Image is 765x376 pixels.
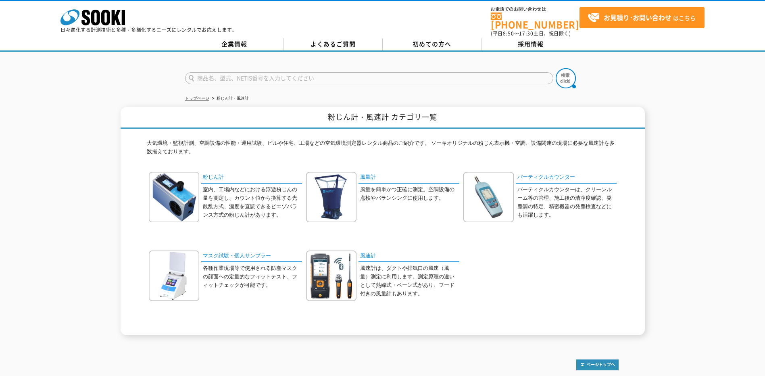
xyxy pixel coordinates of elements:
[185,38,284,50] a: 企業情報
[203,264,302,289] p: 各種作業現場等で使用される防塵マスクの顔面への定量的なフィットテスト、フィットチェックが可能です。
[359,172,459,184] a: 風量計
[185,96,209,100] a: トップページ
[588,12,696,24] span: はこちら
[516,172,617,184] a: パーティクルカウンター
[491,30,571,37] span: (平日 ～ 土日、祝日除く)
[517,186,617,219] p: バーティクルカウンターは、クリーンルーム等の管理、施工後の清浄度確認、発塵源の特定、精密機器の発塵検査などにも活躍します。
[149,172,199,222] img: 粉じん計
[211,94,249,103] li: 粉じん計・風速計
[360,186,459,203] p: 風量を簡単かつ正確に測定。空調設備の点検やバランシングに使用します。
[413,40,451,48] span: 初めての方へ
[60,27,237,32] p: 日々進化する計測技術と多種・多様化するニーズにレンタルでお応えします。
[556,68,576,88] img: btn_search.png
[383,38,482,50] a: 初めての方へ
[306,251,356,301] img: 風速計
[149,251,199,301] img: マスク試験・個人サンプラー
[491,7,579,12] span: お電話でのお問い合わせは
[463,172,514,222] img: パーティクルカウンター
[576,359,619,370] img: トップページへ
[185,72,553,84] input: 商品名、型式、NETIS番号を入力してください
[121,107,645,129] h1: 粉じん計・風速計 カテゴリ一覧
[579,7,705,28] a: お見積り･お問い合わせはこちら
[284,38,383,50] a: よくあるご質問
[503,30,514,37] span: 8:50
[201,172,302,184] a: 粉じん計
[306,172,356,222] img: 風量計
[491,13,579,29] a: [PHONE_NUMBER]
[360,264,459,298] p: 風速計は、ダクトや排気口の風速（風量）測定に利用します。測定原理の違いとして熱線式・ベーン式があり、フード付きの風量計もあります。
[519,30,534,37] span: 17:30
[482,38,580,50] a: 採用情報
[201,251,302,262] a: マスク試験・個人サンプラー
[203,186,302,219] p: 室内、工場内などにおける浮遊粉じんの量を測定し、カウント値から換算する光散乱方式、濃度を直読できるピエゾバランス方式の粉じん計があります。
[147,139,619,160] p: 大気環境・監視計測、空調設備の性能・運用試験、ビルや住宅、工場などの空気環境測定器レンタル商品のご紹介です。 ソーキオリジナルの粉じん表示機・空調、設備関連の現場に必要な風速計を多数揃えております。
[604,13,671,22] strong: お見積り･お問い合わせ
[359,251,459,262] a: 風速計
